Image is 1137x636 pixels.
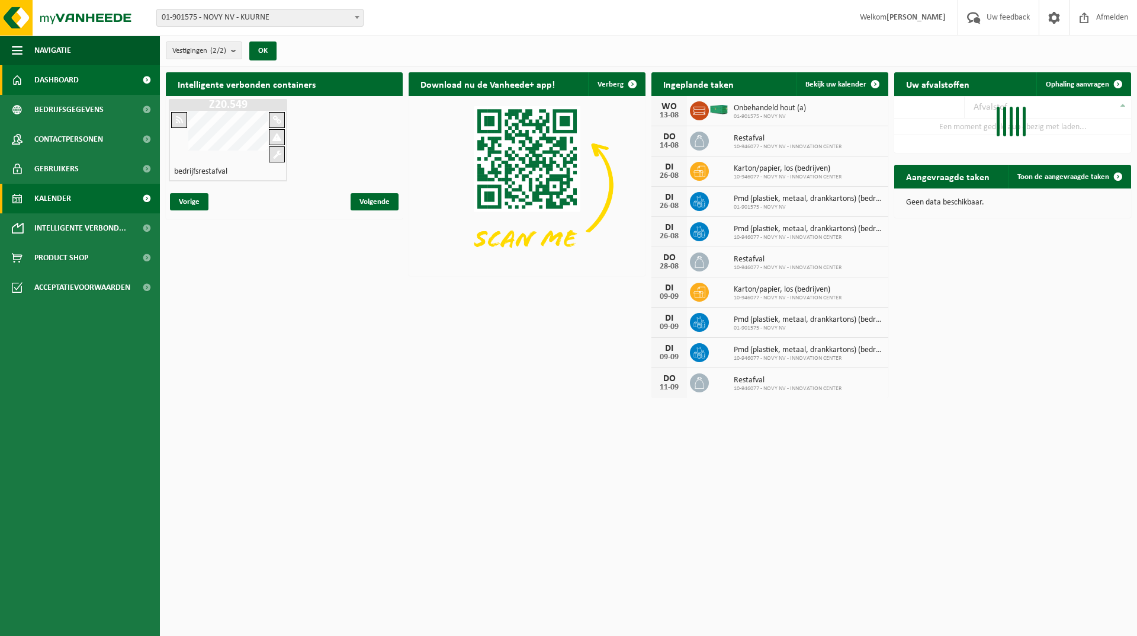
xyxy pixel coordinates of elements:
span: Acceptatievoorwaarden [34,273,130,302]
span: 10-946077 - NOVY NV - INNOVATION CENTER [734,174,841,181]
span: 10-946077 - NOVY NV - INNOVATION CENTER [734,143,841,151]
img: Download de VHEPlus App [409,96,645,274]
span: Onbehandeld hout (a) [734,104,806,113]
p: Geen data beschikbaar. [906,199,1119,207]
span: Pmd (plastiek, metaal, drankkartons) (bedrijven) [734,346,882,355]
span: Bekijk uw kalender [805,81,866,88]
div: DO [657,253,681,263]
span: Product Shop [34,243,88,273]
span: Karton/papier, los (bedrijven) [734,164,841,174]
div: 26-08 [657,172,681,180]
div: DI [657,344,681,353]
span: Bedrijfsgegevens [34,95,104,124]
div: DI [657,314,681,323]
h2: Ingeplande taken [651,72,746,95]
span: Restafval [734,376,841,385]
span: Gebruikers [34,154,79,184]
h2: Download nu de Vanheede+ app! [409,72,567,95]
h2: Intelligente verbonden containers [166,72,403,95]
span: Dashboard [34,65,79,95]
div: DO [657,132,681,142]
div: DI [657,223,681,232]
strong: [PERSON_NAME] [887,13,946,22]
img: HK-XC-40-GN-00 [709,104,729,115]
span: 10-946077 - NOVY NV - INNOVATION CENTER [734,385,841,392]
div: 26-08 [657,232,681,241]
span: Karton/papier, los (bedrijven) [734,285,841,295]
span: Vorige [170,193,208,210]
span: Intelligente verbond... [34,213,126,243]
div: 13-08 [657,111,681,120]
span: 01-901575 - NOVY NV [734,325,882,332]
span: Pmd (plastiek, metaal, drankkartons) (bedrijven) [734,315,882,325]
a: Ophaling aanvragen [1036,72,1130,96]
div: DI [657,162,681,172]
span: Toon de aangevraagde taken [1017,173,1109,181]
span: 01-901575 - NOVY NV [734,204,882,211]
div: 09-09 [657,353,681,362]
h2: Uw afvalstoffen [894,72,981,95]
span: Vestigingen [172,42,226,60]
span: 10-946077 - NOVY NV - INNOVATION CENTER [734,234,882,241]
span: Pmd (plastiek, metaal, drankkartons) (bedrijven) [734,225,882,234]
div: WO [657,102,681,111]
div: 14-08 [657,142,681,150]
button: Vestigingen(2/2) [166,41,242,59]
span: Pmd (plastiek, metaal, drankkartons) (bedrijven) [734,194,882,204]
div: 09-09 [657,293,681,301]
div: 26-08 [657,202,681,210]
span: 01-901575 - NOVY NV - KUURNE [156,9,364,27]
a: Bekijk uw kalender [796,72,887,96]
span: 10-946077 - NOVY NV - INNOVATION CENTER [734,264,841,271]
span: 10-946077 - NOVY NV - INNOVATION CENTER [734,295,841,302]
div: 28-08 [657,263,681,271]
div: 09-09 [657,323,681,331]
div: DO [657,374,681,383]
h4: bedrijfsrestafval [174,168,227,176]
div: DI [657,193,681,202]
div: DI [657,283,681,293]
span: Restafval [734,255,841,264]
button: OK [249,41,277,60]
span: Ophaling aanvragen [1046,81,1109,88]
span: Restafval [734,134,841,143]
h1: Z20.549 [172,99,284,111]
span: Volgende [351,193,399,210]
span: 01-901575 - NOVY NV - KUURNE [157,9,363,26]
span: 01-901575 - NOVY NV [734,113,806,120]
a: Toon de aangevraagde taken [1008,165,1130,188]
span: Verberg [598,81,624,88]
span: 10-946077 - NOVY NV - INNOVATION CENTER [734,355,882,362]
div: 11-09 [657,383,681,392]
button: Verberg [588,72,644,96]
span: Contactpersonen [34,124,103,154]
span: Navigatie [34,36,71,65]
span: Kalender [34,184,71,213]
h2: Aangevraagde taken [894,165,1001,188]
count: (2/2) [210,47,226,55]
